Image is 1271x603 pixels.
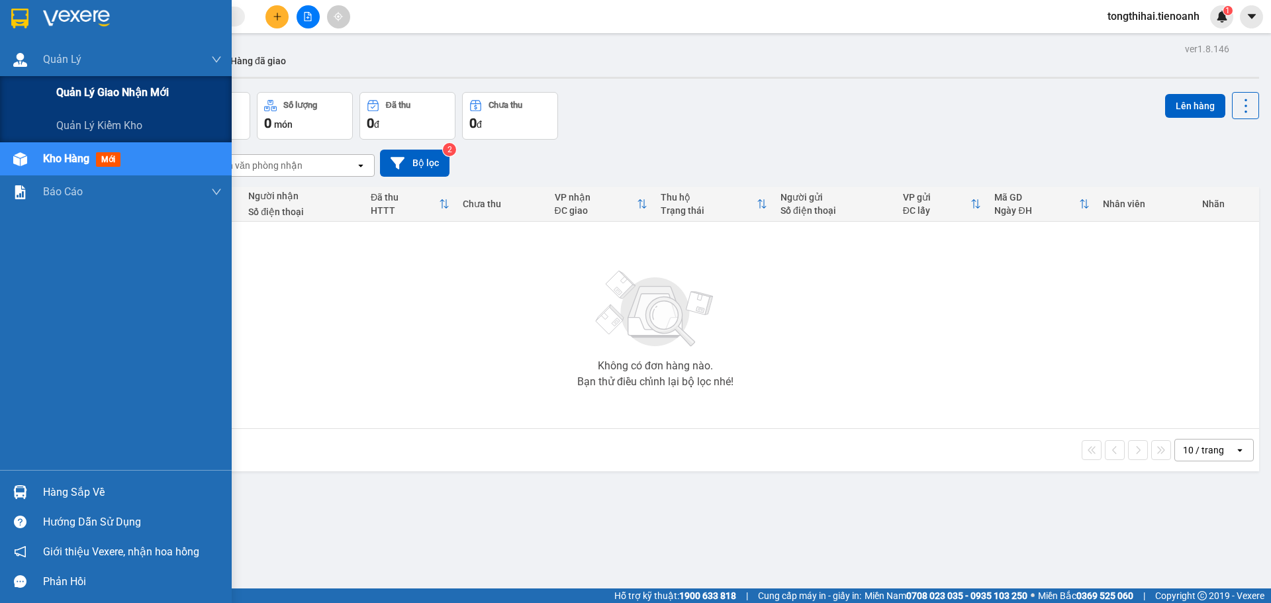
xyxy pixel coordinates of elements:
div: Không có đơn hàng nào. [598,361,713,371]
span: notification [14,545,26,558]
div: Nhân viên [1103,199,1188,209]
sup: 2 [443,143,456,156]
button: caret-down [1240,5,1263,28]
div: Đã thu [371,192,439,203]
span: | [746,588,748,603]
button: Hàng đã giao [220,45,297,77]
img: warehouse-icon [13,152,27,166]
span: down [211,54,222,65]
span: Miền Nam [865,588,1027,603]
sup: 1 [1223,6,1233,15]
span: Quản lý giao nhận mới [56,84,169,101]
span: tongthihai.tienoanh [1097,8,1210,24]
strong: 0369 525 060 [1076,590,1133,601]
svg: open [1235,445,1245,455]
div: Người gửi [780,192,890,203]
button: Đã thu0đ [359,92,455,140]
span: Quản Lý [43,51,81,68]
img: solution-icon [13,185,27,199]
div: VP gửi [903,192,971,203]
div: Bạn thử điều chỉnh lại bộ lọc nhé! [577,377,733,387]
span: Báo cáo [43,183,83,200]
th: Toggle SortBy [654,187,774,222]
span: file-add [303,12,312,21]
span: caret-down [1246,11,1258,23]
span: đ [477,119,482,130]
span: món [274,119,293,130]
span: Kho hàng [43,152,89,165]
button: Chưa thu0đ [462,92,558,140]
div: Đã thu [386,101,410,110]
div: Người nhận [248,191,357,201]
button: file-add [297,5,320,28]
div: ĐC lấy [903,205,971,216]
img: logo-vxr [11,9,28,28]
div: Hàng sắp về [43,483,222,502]
div: Số điện thoại [248,207,357,217]
img: warehouse-icon [13,53,27,67]
div: Chưa thu [489,101,522,110]
div: Số điện thoại [780,205,890,216]
div: Hướng dẫn sử dụng [43,512,222,532]
strong: 0708 023 035 - 0935 103 250 [906,590,1027,601]
button: Lên hàng [1165,94,1225,118]
img: warehouse-icon [13,485,27,499]
th: Toggle SortBy [548,187,654,222]
div: Phản hồi [43,572,222,592]
div: Thu hộ [661,192,757,203]
th: Toggle SortBy [896,187,988,222]
th: Toggle SortBy [988,187,1096,222]
div: Nhãn [1202,199,1252,209]
div: Mã GD [994,192,1079,203]
div: VP nhận [555,192,637,203]
span: đ [374,119,379,130]
div: Chưa thu [463,199,541,209]
span: question-circle [14,516,26,528]
span: plus [273,12,282,21]
span: down [211,187,222,197]
button: plus [265,5,289,28]
strong: 1900 633 818 [679,590,736,601]
span: 0 [367,115,374,131]
span: 1 [1225,6,1230,15]
span: | [1143,588,1145,603]
span: 0 [469,115,477,131]
span: Hỗ trợ kỹ thuật: [614,588,736,603]
div: Số lượng [283,101,317,110]
button: Bộ lọc [380,150,449,177]
div: HTTT [371,205,439,216]
span: Cung cấp máy in - giấy in: [758,588,861,603]
img: icon-new-feature [1216,11,1228,23]
div: 10 / trang [1183,443,1224,457]
span: copyright [1198,591,1207,600]
span: Miền Bắc [1038,588,1133,603]
div: Chọn văn phòng nhận [211,159,303,172]
th: Toggle SortBy [364,187,456,222]
span: message [14,575,26,588]
span: aim [334,12,343,21]
div: Trạng thái [661,205,757,216]
div: Ngày ĐH [994,205,1079,216]
button: aim [327,5,350,28]
svg: open [355,160,366,171]
span: mới [96,152,120,167]
span: Giới thiệu Vexere, nhận hoa hồng [43,543,199,560]
img: svg+xml;base64,PHN2ZyBjbGFzcz0ibGlzdC1wbHVnX19zdmciIHhtbG5zPSJodHRwOi8vd3d3LnczLm9yZy8yMDAwL3N2Zy... [589,263,722,355]
span: 0 [264,115,271,131]
div: ĐC giao [555,205,637,216]
div: ver 1.8.146 [1185,42,1229,56]
span: ⚪️ [1031,593,1035,598]
span: Quản lý kiểm kho [56,117,142,134]
button: Số lượng0món [257,92,353,140]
